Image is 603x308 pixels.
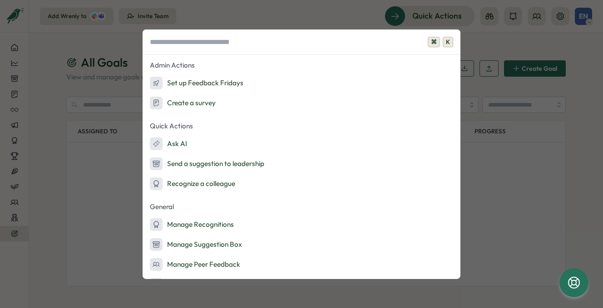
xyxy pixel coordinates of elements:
button: Recognize a colleague [143,175,460,193]
div: Send a suggestion to leadership [150,157,264,170]
button: Set up Feedback Fridays [143,74,460,92]
div: Manage Recognitions [150,218,234,231]
span: ⌘ [428,37,440,48]
p: Quick Actions [143,119,460,133]
button: Manage Recognitions [143,215,460,234]
button: Manage Team Goals [143,275,460,293]
div: Manage Team Goals [150,278,231,291]
button: Send a suggestion to leadership [143,155,460,173]
div: Ask AI [150,137,187,150]
p: General [143,200,460,214]
button: Ask AI [143,135,460,153]
button: Manage Suggestion Box [143,235,460,254]
p: Admin Actions [143,59,460,72]
div: Recognize a colleague [150,177,235,190]
div: Manage Suggestion Box [150,238,242,251]
button: Create a survey [143,94,460,112]
div: Set up Feedback Fridays [150,77,243,89]
div: Manage Peer Feedback [150,258,240,271]
div: Create a survey [150,97,216,109]
span: K [443,37,453,48]
button: Manage Peer Feedback [143,255,460,274]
